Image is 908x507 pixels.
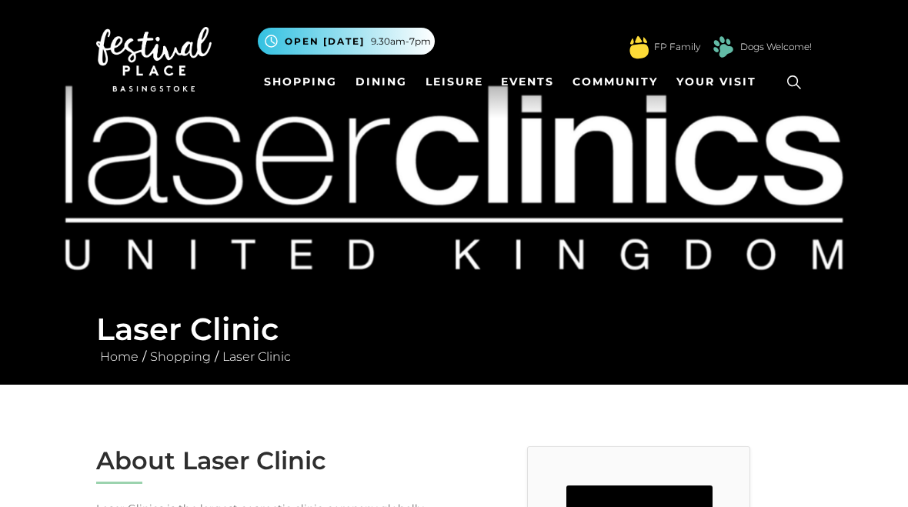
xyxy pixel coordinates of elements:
[96,446,442,475] h2: About Laser Clinic
[146,349,215,364] a: Shopping
[219,349,295,364] a: Laser Clinic
[349,68,413,96] a: Dining
[495,68,560,96] a: Events
[96,311,812,348] h1: Laser Clinic
[670,68,770,96] a: Your Visit
[740,40,812,54] a: Dogs Welcome!
[654,40,700,54] a: FP Family
[676,74,756,90] span: Your Visit
[85,311,823,366] div: / /
[258,28,435,55] button: Open [DATE] 9.30am-7pm
[96,27,212,92] img: Festival Place Logo
[285,35,365,48] span: Open [DATE]
[419,68,489,96] a: Leisure
[371,35,431,48] span: 9.30am-7pm
[96,349,142,364] a: Home
[258,68,343,96] a: Shopping
[566,68,664,96] a: Community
